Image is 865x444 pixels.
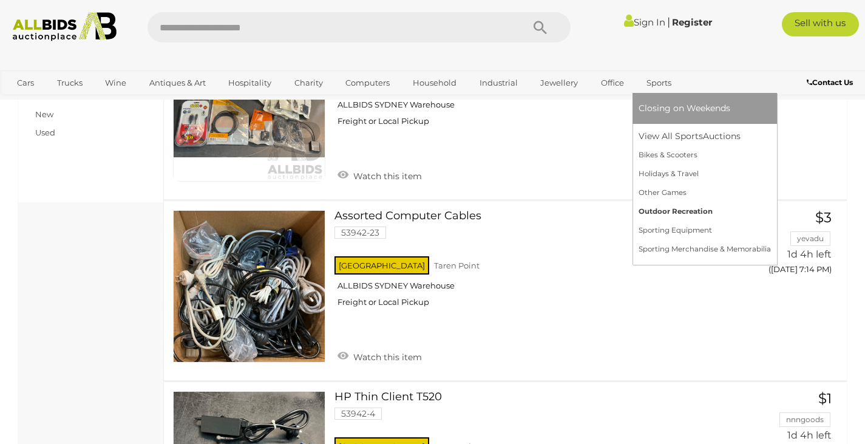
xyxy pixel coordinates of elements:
[49,73,90,93] a: Trucks
[742,210,835,281] a: $3 yevadu 1d 4h left ([DATE] 7:14 PM)
[667,15,670,29] span: |
[782,12,860,36] a: Sell with us
[807,76,856,89] a: Contact Us
[350,352,422,363] span: Watch this item
[344,210,724,316] a: Assorted Computer Cables 53942-23 [GEOGRAPHIC_DATA] Taren Point ALLBIDS SYDNEY Warehouse Freight ...
[350,171,422,182] span: Watch this item
[9,93,111,113] a: [GEOGRAPHIC_DATA]
[35,109,53,119] a: New
[818,390,832,407] span: $1
[532,73,586,93] a: Jewellery
[334,347,425,365] a: Watch this item
[405,73,464,93] a: Household
[815,209,832,226] span: $3
[624,16,665,28] a: Sign In
[472,73,526,93] a: Industrial
[593,73,632,93] a: Office
[672,16,712,28] a: Register
[334,166,425,184] a: Watch this item
[344,29,724,135] a: Alogic, Dekk & Assorted Computer Cables 53942-24 [GEOGRAPHIC_DATA] Taren Point ALLBIDS SYDNEY War...
[141,73,214,93] a: Antiques & Art
[742,29,835,100] a: $1 amrit123 1d 4h left ([DATE] 7:12 PM)
[338,73,398,93] a: Computers
[220,73,279,93] a: Hospitality
[7,12,123,41] img: Allbids.com.au
[510,12,571,43] button: Search
[639,73,679,93] a: Sports
[807,78,853,87] b: Contact Us
[287,73,331,93] a: Charity
[9,73,42,93] a: Cars
[97,73,134,93] a: Wine
[35,128,55,137] a: Used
